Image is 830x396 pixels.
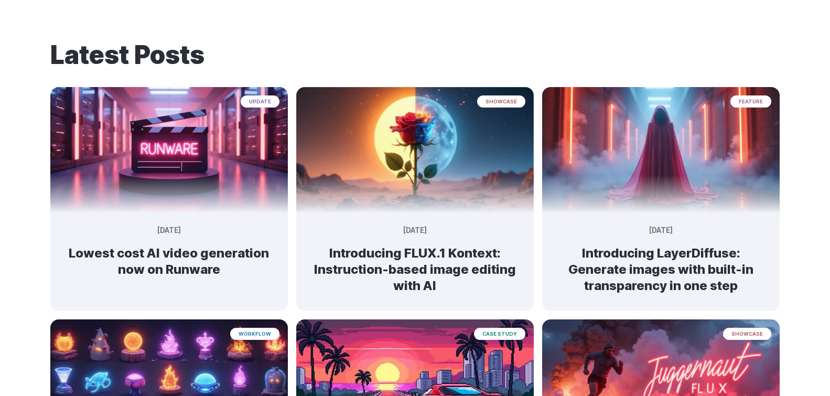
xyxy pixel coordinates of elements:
[477,95,525,108] span: showcase
[542,87,780,213] img: A cloaked figure made entirely of bending light and heat distortion, slightly warping the scene b...
[230,328,279,340] span: workflow
[313,245,517,294] h2: Introducing FLUX.1 Kontext: Instruction-based image editing with AI
[296,205,534,311] a: Surreal rose in a desert landscape, split between day and night with the sun and moon aligned beh...
[50,87,288,213] img: Neon-lit movie clapperboard with the word 'RUNWARE' in a futuristic server room
[542,205,780,311] a: A cloaked figure made entirely of bending light and heat distortion, slightly warping the scene b...
[559,245,763,294] h2: Introducing LayerDiffuse: Generate images with built-in transparency in one step
[157,225,181,237] time: [DATE]
[730,95,771,108] span: feature
[723,328,771,340] span: showcase
[403,225,427,237] time: [DATE]
[50,205,288,295] a: Neon-lit movie clapperboard with the word 'RUNWARE' in a futuristic server room update [DATE] Low...
[50,40,780,70] h1: Latest Posts
[474,328,525,340] span: case study
[649,225,673,237] time: [DATE]
[67,245,271,277] h2: Lowest cost AI video generation now on Runware
[296,87,534,213] img: Surreal rose in a desert landscape, split between day and night with the sun and moon aligned beh...
[241,95,279,108] span: update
